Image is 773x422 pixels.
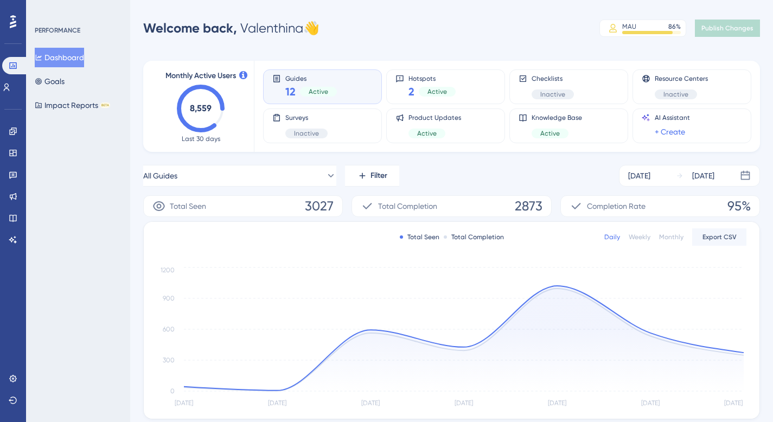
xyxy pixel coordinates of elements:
[285,74,337,82] span: Guides
[540,129,560,138] span: Active
[701,24,753,33] span: Publish Changes
[305,197,334,215] span: 3027
[170,200,206,213] span: Total Seen
[165,69,236,82] span: Monthly Active Users
[444,233,504,241] div: Total Completion
[408,113,461,122] span: Product Updates
[702,233,737,241] span: Export CSV
[659,233,683,241] div: Monthly
[143,20,320,37] div: Valenthina 👋
[170,387,175,395] tspan: 0
[668,22,681,31] div: 86 %
[100,103,110,108] div: BETA
[695,20,760,37] button: Publish Changes
[294,129,319,138] span: Inactive
[532,74,574,83] span: Checklists
[361,399,380,407] tspan: [DATE]
[455,399,473,407] tspan: [DATE]
[161,266,175,274] tspan: 1200
[345,165,399,187] button: Filter
[163,356,175,364] tspan: 300
[408,84,414,99] span: 2
[35,48,84,67] button: Dashboard
[548,399,566,407] tspan: [DATE]
[587,200,646,213] span: Completion Rate
[727,197,751,215] span: 95%
[629,233,650,241] div: Weekly
[724,399,743,407] tspan: [DATE]
[408,74,456,82] span: Hotspots
[655,74,708,83] span: Resource Centers
[655,125,685,138] a: + Create
[427,87,447,96] span: Active
[285,113,328,122] span: Surveys
[692,169,714,182] div: [DATE]
[175,399,193,407] tspan: [DATE]
[378,200,437,213] span: Total Completion
[692,228,746,246] button: Export CSV
[143,165,336,187] button: All Guides
[370,169,387,182] span: Filter
[417,129,437,138] span: Active
[604,233,620,241] div: Daily
[532,113,582,122] span: Knowledge Base
[628,169,650,182] div: [DATE]
[182,135,220,143] span: Last 30 days
[655,113,690,122] span: AI Assistant
[163,325,175,333] tspan: 600
[622,22,636,31] div: MAU
[540,90,565,99] span: Inactive
[663,90,688,99] span: Inactive
[515,197,542,215] span: 2873
[268,399,286,407] tspan: [DATE]
[35,95,110,115] button: Impact ReportsBETA
[35,26,80,35] div: PERFORMANCE
[190,103,212,113] text: 8,559
[400,233,439,241] div: Total Seen
[309,87,328,96] span: Active
[285,84,296,99] span: 12
[143,169,177,182] span: All Guides
[143,20,237,36] span: Welcome back,
[35,72,65,91] button: Goals
[641,399,660,407] tspan: [DATE]
[163,295,175,302] tspan: 900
